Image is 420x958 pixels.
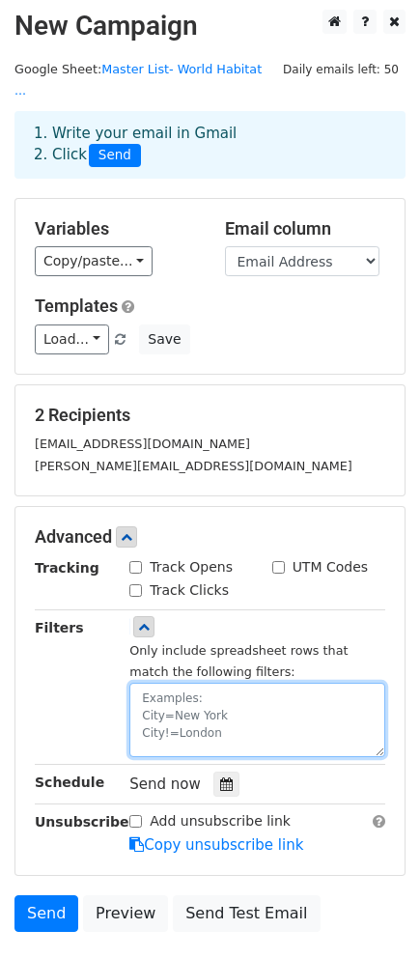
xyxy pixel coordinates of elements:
[35,620,84,635] strong: Filters
[323,865,420,958] iframe: Chat Widget
[129,836,303,854] a: Copy unsubscribe link
[293,557,368,578] label: UTM Codes
[89,144,141,167] span: Send
[150,811,291,831] label: Add unsubscribe link
[129,643,348,680] small: Only include spreadsheet rows that match the following filters:
[35,218,196,239] h5: Variables
[276,59,406,80] span: Daily emails left: 50
[150,580,229,601] label: Track Clicks
[35,296,118,316] a: Templates
[173,895,320,932] a: Send Test Email
[19,123,401,167] div: 1. Write your email in Gmail 2. Click
[35,405,385,426] h5: 2 Recipients
[14,62,262,99] small: Google Sheet:
[129,775,201,793] span: Send now
[276,62,406,76] a: Daily emails left: 50
[14,895,78,932] a: Send
[225,218,386,239] h5: Email column
[83,895,168,932] a: Preview
[14,62,262,99] a: Master List- World Habitat ...
[35,437,250,451] small: [EMAIL_ADDRESS][DOMAIN_NAME]
[35,246,153,276] a: Copy/paste...
[150,557,233,578] label: Track Opens
[35,814,129,830] strong: Unsubscribe
[14,10,406,42] h2: New Campaign
[35,459,352,473] small: [PERSON_NAME][EMAIL_ADDRESS][DOMAIN_NAME]
[35,324,109,354] a: Load...
[139,324,189,354] button: Save
[35,775,104,790] strong: Schedule
[35,526,385,548] h5: Advanced
[35,560,99,576] strong: Tracking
